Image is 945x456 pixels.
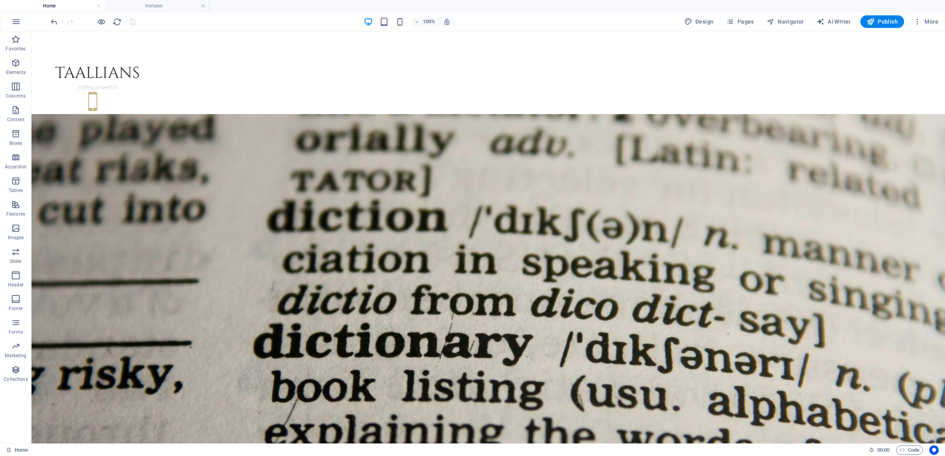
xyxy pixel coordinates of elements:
[6,93,26,99] p: Columns
[49,17,59,26] button: undo
[9,305,23,312] p: Footer
[767,18,804,26] span: Navigator
[9,329,23,335] p: Forms
[913,18,938,26] span: More
[726,18,754,26] span: Pages
[6,211,25,217] p: Features
[6,445,28,455] a: Click to cancel selection. Double-click to open Pages
[867,18,898,26] span: Publish
[763,15,807,28] button: Navigator
[723,15,757,28] button: Pages
[6,69,26,76] p: Elements
[10,258,22,264] p: Slider
[5,353,26,359] p: Marketing
[96,17,106,26] button: Click here to leave preview mode and continue editing
[7,116,24,123] p: Content
[6,46,26,52] p: Favorites
[817,18,851,26] span: AI Writer
[4,376,28,382] p: Collections
[113,17,122,26] i: Reload page
[8,282,24,288] p: Header
[910,15,941,28] button: More
[423,17,435,26] h6: 100%
[684,18,714,26] span: Design
[9,140,22,146] p: Boxes
[105,2,209,10] h4: Vertalen
[9,187,23,194] p: Tables
[112,17,122,26] button: reload
[50,17,59,26] i: Undo: Font weight (700 -> 600) (Ctrl+Z)
[443,18,450,25] i: On resize automatically adjust zoom level to fit chosen device.
[411,17,439,26] button: 100%
[877,445,889,455] span: 00 00
[8,234,24,241] p: Images
[813,15,854,28] button: AI Writer
[900,445,919,455] span: Code
[929,445,939,455] button: Usercentrics
[896,445,923,455] button: Code
[869,445,890,455] h6: Session time
[681,15,717,28] button: Design
[5,164,27,170] p: Accordion
[883,447,884,453] span: :
[681,15,717,28] div: Design (Ctrl+Alt+Y)
[860,15,904,28] button: Publish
